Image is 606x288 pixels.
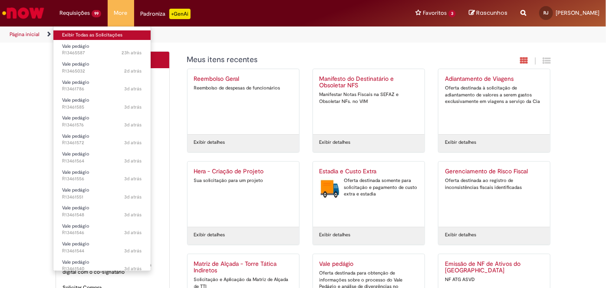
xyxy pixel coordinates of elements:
[53,60,151,76] a: Aberto R13465032 : Vale pedágio
[445,85,543,105] div: Oferta destinada à solicitação de adiantamento de valores a serem gastos exclusivamente em viagen...
[520,56,528,65] i: Exibição em cartão
[53,78,151,94] a: Aberto R13461786 : Vale pedágio
[62,104,142,111] span: R13461585
[62,212,142,218] span: R13461548
[62,265,142,272] span: R13461540
[445,177,543,191] div: Oferta destinada ao registro de inconsistências fiscais identificadas
[122,50,142,56] span: 23h atrás
[122,50,142,56] time: 31/08/2025 10:59:47
[53,203,151,219] a: Aberto R13461548 : Vale pedágio
[438,162,550,227] a: Gerenciamento de Risco Fiscal Oferta destinada ao registro de inconsistências fiscais identificadas
[125,229,142,236] time: 29/08/2025 10:39:13
[53,168,151,184] a: Aberto R13461556 : Vale pedágio
[62,229,142,236] span: R13461546
[62,241,89,247] span: Vale pedágio
[194,177,293,184] div: Sua solicitação para um projeto
[62,97,89,103] span: Vale pedágio
[62,86,142,93] span: R13461786
[125,86,142,92] span: 3d atrás
[92,10,101,17] span: 99
[125,86,142,92] time: 29/08/2025 11:16:15
[62,133,89,139] span: Vale pedágio
[445,139,476,146] a: Exibir detalhes
[125,212,142,218] time: 29/08/2025 10:39:39
[62,158,142,165] span: R13461564
[319,168,418,175] h2: Estadia e Custo Extra
[62,122,142,129] span: R13461576
[543,56,550,65] i: Exibição de grade
[7,26,398,43] ul: Trilhas de página
[556,9,599,17] span: [PERSON_NAME]
[438,69,550,134] a: Adiantamento de Viagens Oferta destinada à solicitação de adiantamento de valores a serem gastos ...
[188,162,299,227] a: Hera - Criação de Projeto Sua solicitação para um projeto
[534,56,536,66] span: |
[194,76,293,83] h2: Reembolso Geral
[53,239,151,255] a: Aberto R13461544 : Vale pedágio
[194,85,293,92] div: Reembolso de despesas de funcionários
[125,248,142,254] span: 3d atrás
[141,9,191,19] div: Padroniza
[125,139,142,146] span: 3d atrás
[194,139,225,146] a: Exibir detalhes
[319,177,418,198] div: Oferta destinada somente para solicitação e pagamento de custo extra e estadia
[62,68,142,75] span: R13465032
[125,158,142,164] time: 29/08/2025 10:41:16
[125,175,142,182] span: 3d atrás
[62,223,89,229] span: Vale pedágio
[62,248,142,255] span: R13461544
[125,194,142,200] time: 29/08/2025 10:40:07
[125,104,142,110] span: 3d atrás
[125,194,142,200] span: 3d atrás
[62,205,89,211] span: Vale pedágio
[125,139,142,146] time: 29/08/2025 10:41:39
[62,259,89,265] span: Vale pedágio
[313,69,425,134] a: Manifesto do Destinatário e Obsoletar NFS Manifestar Notas Fiscais na SEFAZ e Obsoletar NFs. no VIM
[125,122,142,128] time: 29/08/2025 10:42:05
[125,104,142,110] time: 29/08/2025 10:43:15
[125,158,142,164] span: 3d atrás
[187,56,457,64] h1: {"description":"","title":"Meus itens recentes"} Categoria
[445,261,543,275] h2: Emissão de NF de Ativos do ASVD
[62,151,89,157] span: Vale pedágio
[423,9,447,17] span: Favoritos
[319,76,418,89] h2: Manifesto do Destinatário e Obsoletar NFS
[445,76,543,83] h2: Adiantamento de Viagens
[319,232,351,238] a: Exibir detalhes
[188,69,299,134] a: Reembolso Geral Reembolso de despesas de funcionários
[125,229,142,236] span: 3d atrás
[125,68,142,74] time: 30/08/2025 13:09:42
[125,175,142,182] time: 29/08/2025 10:40:41
[62,194,142,201] span: R13461551
[53,258,151,274] a: Aberto R13461540 : Vale pedágio
[125,265,142,272] span: 3d atrás
[125,212,142,218] span: 3d atrás
[53,185,151,202] a: Aberto R13461551 : Vale pedágio
[53,222,151,238] a: Aberto R13461546 : Vale pedágio
[445,276,543,283] div: NF ATG ASVD
[469,9,507,17] a: Rascunhos
[194,261,293,275] h2: Matriz de Alçada - Torre Tática Indiretos
[448,10,456,17] span: 3
[53,132,151,148] a: Aberto R13461572 : Vale pedágio
[59,9,90,17] span: Requisições
[476,9,507,17] span: Rascunhos
[125,265,142,272] time: 29/08/2025 10:37:58
[10,31,40,38] a: Página inicial
[319,139,351,146] a: Exibir detalhes
[62,50,142,56] span: R13465587
[53,96,151,112] a: Aberto R13461585 : Vale pedágio
[53,30,151,40] a: Exibir Todas as Solicitações
[319,91,418,105] div: Manifestar Notas Fiscais na SEFAZ e Obsoletar NFs. no VIM
[114,9,128,17] span: More
[62,61,89,67] span: Vale pedágio
[62,187,89,193] span: Vale pedágio
[53,26,151,271] ul: Requisições
[53,149,151,166] a: Aberto R13461564 : Vale pedágio
[62,175,142,182] span: R13461556
[194,232,225,238] a: Exibir detalhes
[62,43,89,50] span: Vale pedágio
[53,42,151,58] a: Aberto R13465587 : Vale pedágio
[1,4,46,22] img: ServiceNow
[313,162,425,227] a: Estadia e Custo Extra Estadia e Custo Extra Oferta destinada somente para solicitação e pagamento...
[319,177,340,199] img: Estadia e Custo Extra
